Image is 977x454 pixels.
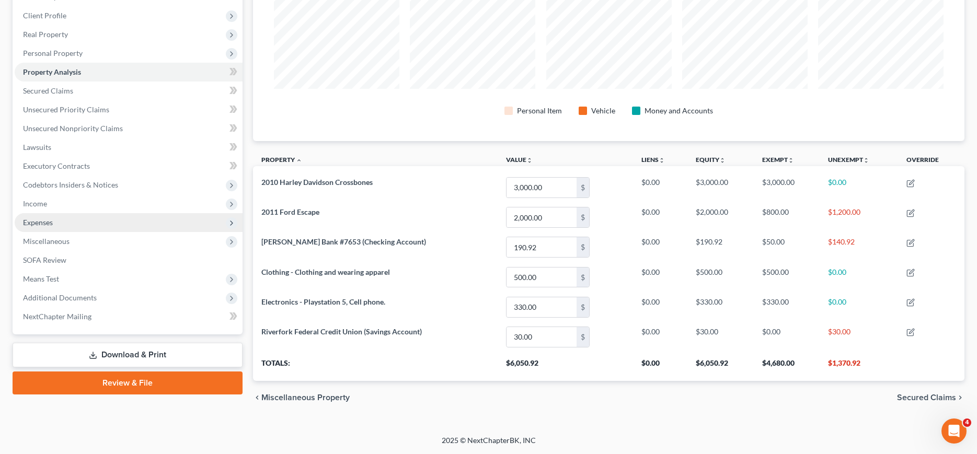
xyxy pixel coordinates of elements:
[687,203,754,232] td: $2,000.00
[754,352,820,381] th: $4,680.00
[754,262,820,292] td: $500.00
[15,63,243,82] a: Property Analysis
[687,262,754,292] td: $500.00
[261,393,350,402] span: Miscellaneous Property
[253,393,261,402] i: chevron_left
[191,435,787,454] div: 2025 © NextChapterBK, INC
[820,292,898,322] td: $0.00
[963,418,971,427] span: 4
[696,156,726,164] a: Equityunfold_more
[23,312,91,321] span: NextChapter Mailing
[577,267,589,287] div: $
[633,322,687,352] td: $0.00
[820,203,898,232] td: $1,200.00
[15,100,243,119] a: Unsecured Priority Claims
[253,393,350,402] button: chevron_left Miscellaneous Property
[577,237,589,257] div: $
[719,157,726,164] i: unfold_more
[633,172,687,202] td: $0.00
[15,157,243,176] a: Executory Contracts
[754,172,820,202] td: $3,000.00
[591,106,615,116] div: Vehicle
[23,237,70,246] span: Miscellaneous
[577,207,589,227] div: $
[687,352,754,381] th: $6,050.92
[754,203,820,232] td: $800.00
[659,157,665,164] i: unfold_more
[261,267,390,276] span: Clothing - Clothing and wearing apparel
[762,156,794,164] a: Exemptunfold_more
[23,11,66,20] span: Client Profile
[828,156,869,164] a: Unexemptunfold_more
[23,161,90,170] span: Executory Contracts
[23,30,68,39] span: Real Property
[507,178,577,197] input: 0.00
[577,297,589,317] div: $
[754,292,820,322] td: $330.00
[754,322,820,352] td: $0.00
[23,124,123,133] span: Unsecured Nonpriority Claims
[506,156,533,164] a: Valueunfold_more
[507,237,577,257] input: 0.00
[820,322,898,352] td: $30.00
[261,178,373,187] span: 2010 Harley Davidson Crossbones
[15,82,243,100] a: Secured Claims
[507,267,577,287] input: 0.00
[15,138,243,157] a: Lawsuits
[897,393,964,402] button: Secured Claims chevron_right
[897,393,956,402] span: Secured Claims
[15,251,243,270] a: SOFA Review
[863,157,869,164] i: unfold_more
[641,156,665,164] a: Liensunfold_more
[507,207,577,227] input: 0.00
[15,307,243,326] a: NextChapter Mailing
[687,232,754,262] td: $190.92
[15,119,243,138] a: Unsecured Nonpriority Claims
[261,207,319,216] span: 2011 Ford Escape
[941,418,967,444] iframe: Intercom live chat
[23,274,59,283] span: Means Test
[788,157,794,164] i: unfold_more
[23,293,97,302] span: Additional Documents
[507,327,577,347] input: 0.00
[633,203,687,232] td: $0.00
[517,106,562,116] div: Personal Item
[687,322,754,352] td: $30.00
[23,180,118,189] span: Codebtors Insiders & Notices
[261,297,385,306] span: Electronics - Playstation 5, Cell phone.
[633,352,687,381] th: $0.00
[820,232,898,262] td: $140.92
[253,352,498,381] th: Totals:
[13,371,243,394] a: Review & File
[687,172,754,202] td: $3,000.00
[645,106,713,116] div: Money and Accounts
[820,262,898,292] td: $0.00
[23,199,47,208] span: Income
[23,105,109,114] span: Unsecured Priority Claims
[577,327,589,347] div: $
[820,352,898,381] th: $1,370.92
[754,232,820,262] td: $50.00
[577,178,589,197] div: $
[23,143,51,152] span: Lawsuits
[633,262,687,292] td: $0.00
[633,232,687,262] td: $0.00
[13,343,243,367] a: Download & Print
[23,86,73,95] span: Secured Claims
[507,297,577,317] input: 0.00
[23,49,83,57] span: Personal Property
[898,149,964,173] th: Override
[261,327,422,336] span: Riverfork Federal Credit Union (Savings Account)
[498,352,633,381] th: $6,050.92
[23,218,53,227] span: Expenses
[23,67,81,76] span: Property Analysis
[820,172,898,202] td: $0.00
[261,156,302,164] a: Property expand_less
[261,237,426,246] span: [PERSON_NAME] Bank #7653 (Checking Account)
[296,157,302,164] i: expand_less
[23,255,66,264] span: SOFA Review
[687,292,754,322] td: $330.00
[633,292,687,322] td: $0.00
[526,157,533,164] i: unfold_more
[956,393,964,402] i: chevron_right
